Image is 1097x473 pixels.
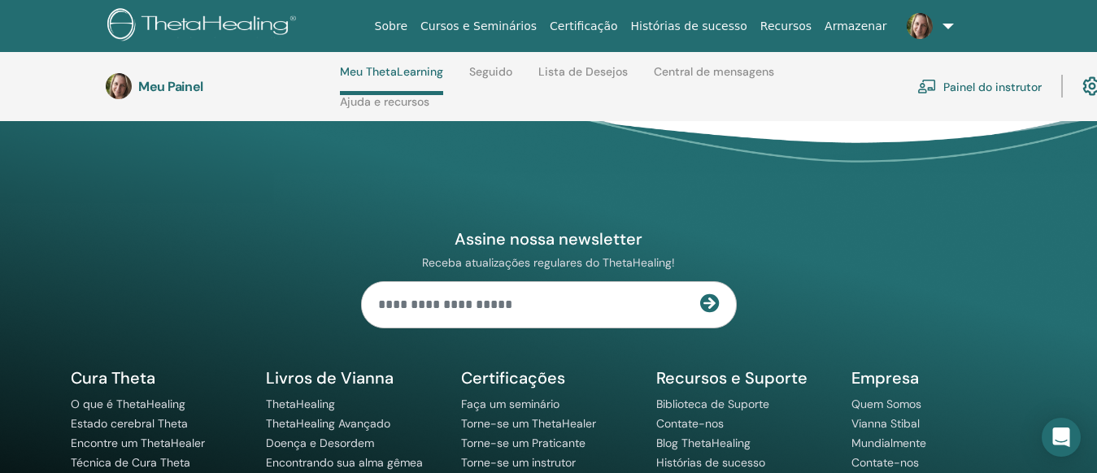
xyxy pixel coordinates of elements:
font: Armazenar [825,20,886,33]
a: ThetaHealing Avançado [266,416,390,431]
a: Recursos [754,11,818,41]
a: Encontre um ThetaHealer [71,436,205,450]
a: Seguido [469,65,512,91]
font: Recursos [760,20,812,33]
a: Ajuda e recursos [340,95,429,121]
a: Lista de Desejos [538,65,628,91]
a: Torne-se um ThetaHealer [461,416,596,431]
font: Certificações [461,367,565,388]
font: Central de mensagens [654,64,774,79]
font: Empresa [851,367,919,388]
a: Blog ThetaHealing [656,436,751,450]
font: Recursos e Suporte [656,367,808,388]
div: Open Intercom Messenger [1042,418,1081,457]
font: Cura Theta [71,367,155,388]
font: Sobre [375,20,407,33]
font: Meu ThetaLearning [340,64,443,79]
font: Ajuda e recursos [340,94,429,109]
a: Histórias de sucesso [625,11,754,41]
font: Certificação [550,20,617,33]
a: Estado cerebral Theta [71,416,188,431]
a: Torne-se um instrutor [461,455,576,470]
img: default.jpg [106,73,132,99]
font: Meu Painel [138,78,203,95]
a: Sobre [368,11,414,41]
a: ThetaHealing [266,397,335,411]
a: Armazenar [818,11,893,41]
font: Livros de Vianna [266,367,394,388]
a: Biblioteca de Suporte [656,397,769,411]
img: default.jpg [907,13,933,39]
a: Certificação [543,11,624,41]
a: Histórias de sucesso [656,455,765,470]
img: chalkboard-teacher.svg [917,79,937,93]
a: Central de mensagens [654,65,774,91]
a: Encontrando sua alma gêmea [266,455,423,470]
a: Contate-nos [656,416,724,431]
font: Cursos e Seminários [420,20,537,33]
a: Contate-nos [851,455,919,470]
a: Quem Somos [851,397,921,411]
font: Histórias de sucesso [631,20,747,33]
a: Faça um seminário [461,397,559,411]
a: Mundialmente [851,436,926,450]
font: Painel do instrutor [943,80,1042,94]
a: Cursos e Seminários [414,11,543,41]
font: Assine nossa newsletter [455,228,642,250]
a: Técnica de Cura Theta [71,455,190,470]
a: Painel do instrutor [917,68,1042,104]
img: logo.png [107,8,302,45]
font: Seguido [469,64,512,79]
font: Receba atualizações regulares do ThetaHealing! [422,255,675,270]
a: Vianna Stibal [851,416,920,431]
a: Torne-se um Praticante [461,436,586,450]
a: Doença e Desordem [266,436,374,450]
a: O que é ThetaHealing [71,397,185,411]
a: Meu ThetaLearning [340,65,443,95]
font: Lista de Desejos [538,64,628,79]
